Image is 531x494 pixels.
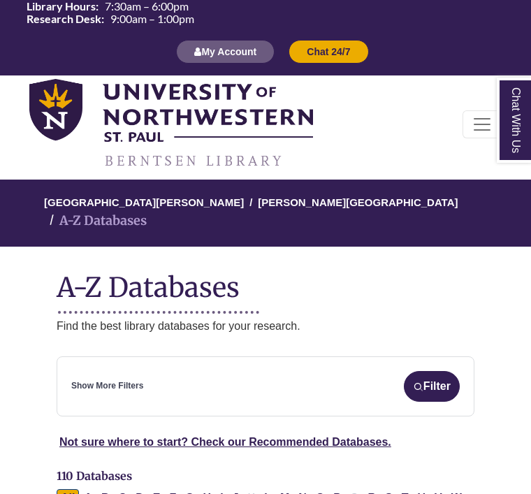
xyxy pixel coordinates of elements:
button: Toggle navigation [463,110,502,138]
a: Not sure where to start? Check our Recommended Databases. [59,436,391,448]
a: Chat 24/7 [289,45,368,57]
img: library_home [29,79,313,169]
a: My Account [176,45,275,57]
button: My Account [176,40,275,64]
span: 7:30am – 6:00pm [105,1,189,12]
p: Find the best library databases for your research. [57,317,474,335]
span: 110 Databases [57,469,132,483]
span: 9:00am – 1:00pm [110,13,194,24]
button: Chat 24/7 [289,40,368,64]
li: A-Z Databases [44,211,147,231]
nav: breadcrumb [57,180,474,247]
h1: A-Z Databases [57,261,474,303]
a: [GEOGRAPHIC_DATA][PERSON_NAME] [44,194,244,208]
button: Filter [404,371,460,402]
a: Show More Filters [71,379,143,393]
th: Research Desk: [21,13,105,25]
a: [PERSON_NAME][GEOGRAPHIC_DATA] [258,194,458,208]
